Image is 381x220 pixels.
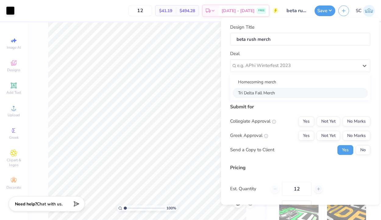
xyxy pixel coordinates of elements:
button: No [356,145,370,155]
span: Designs [7,68,20,72]
div: Submit for [230,103,370,110]
label: Deal [230,50,240,57]
span: Greek [9,135,19,140]
button: Yes [337,145,353,155]
span: Chat with us. [37,201,62,207]
span: Add Text [6,90,21,95]
a: SC [356,5,375,17]
span: Decorate [6,185,21,190]
div: Tri Delta Fall Merch [233,88,368,98]
div: Pricing [230,164,370,171]
span: 100 % [166,205,176,211]
button: Yes [298,131,314,140]
label: Est. Quantity [230,185,266,192]
button: No Marks [343,116,370,126]
button: Not Yet [317,116,340,126]
button: Not Yet [317,131,340,140]
input: – – [128,5,152,16]
img: Saraclaire Chiaramonte [363,5,375,17]
strong: Need help? [15,201,37,207]
span: Clipart & logos [3,158,24,167]
input: – – [282,182,312,196]
span: FREE [258,9,265,13]
button: Save [315,5,335,16]
div: Greek Approval [230,132,268,139]
input: Untitled Design [282,5,312,17]
span: SC [356,7,361,14]
span: [DATE] - [DATE] [222,8,255,14]
label: Design Title [230,24,255,31]
div: Collegiate Approval [230,118,276,125]
div: Send a Copy to Client [230,146,274,153]
span: Upload [8,113,20,117]
span: Image AI [7,45,21,50]
span: $494.28 [180,8,195,14]
span: $41.19 [159,8,172,14]
button: Yes [298,116,314,126]
button: No Marks [343,131,370,140]
div: Homecoming merch [233,77,368,87]
label: Price Per Item [230,204,277,211]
